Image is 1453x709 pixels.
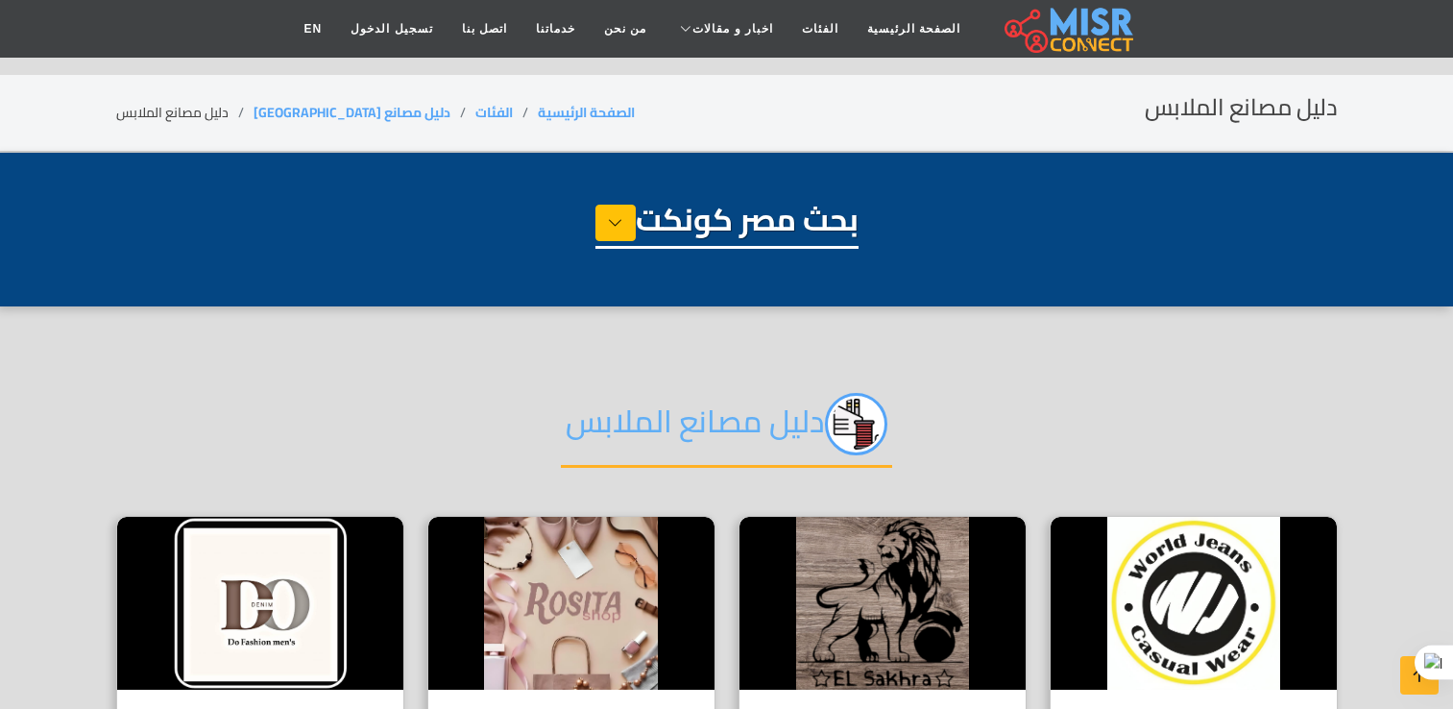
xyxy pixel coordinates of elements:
h1: بحث مصر كونكت [595,201,859,249]
a: اتصل بنا [448,11,521,47]
h2: دليل مصانع الملابس [1145,94,1338,122]
img: main.misr_connect [1005,5,1133,53]
img: jc8qEEzyi89FPzAOrPPq.png [825,393,887,455]
img: مصنع عالم الجينز السوري [1051,517,1337,690]
li: دليل مصانع الملابس [116,103,254,123]
a: من نحن [590,11,661,47]
a: تسجيل الدخول [336,11,447,47]
img: مكتب الصخرة للملابس الجاهزة شبرا [739,517,1026,690]
a: دليل مصانع [GEOGRAPHIC_DATA] [254,100,450,125]
a: خدماتنا [521,11,590,47]
a: EN [290,11,337,47]
span: اخبار و مقالات [692,20,773,37]
img: دو جينز [117,517,403,690]
a: الصفحة الرئيسية [538,100,635,125]
img: محل Rosita [428,517,714,690]
a: اخبار و مقالات [661,11,787,47]
a: الفئات [475,100,513,125]
a: الصفحة الرئيسية [853,11,975,47]
h2: دليل مصانع الملابس [561,393,892,468]
a: الفئات [787,11,853,47]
